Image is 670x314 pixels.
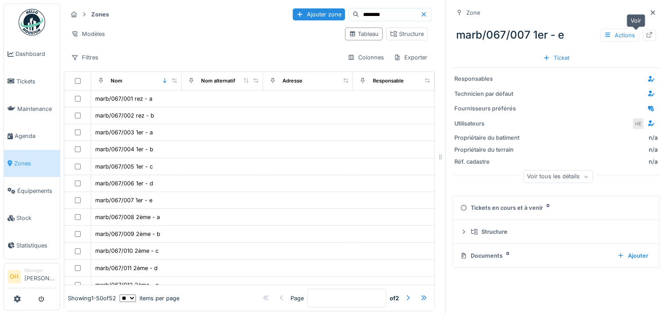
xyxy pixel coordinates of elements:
strong: of 2 [390,294,399,302]
div: Ajouter zone [293,8,345,20]
div: Tickets en cours et à venir [460,204,648,212]
div: marb/067/006 1er - d [95,179,153,188]
div: marb/067/003 1er - a [95,128,153,137]
summary: Documents0Ajouter [457,247,655,264]
span: Zones [14,159,56,168]
div: Exporter [390,51,431,64]
span: Maintenance [17,105,56,113]
summary: Structure [457,224,655,240]
div: Structure [390,30,424,38]
span: Agenda [15,132,56,140]
a: Agenda [4,122,60,150]
div: Modèles [67,27,109,40]
div: Showing 1 - 50 of 52 [68,294,116,302]
div: Zone [466,8,480,17]
div: marb/067/007 1er - e [95,196,152,204]
div: Documents [460,251,610,260]
div: marb/067/012 2ème - e [95,281,159,289]
div: Ticket [539,52,573,64]
span: Statistiques [16,241,56,250]
div: n/a [524,157,658,166]
div: Réf. cadastre [454,157,521,166]
div: Adresse [283,77,302,85]
a: OH Manager[PERSON_NAME] [8,267,56,288]
div: Colonnes [344,51,388,64]
div: marb/067/005 1er - c [95,162,153,171]
div: Structure [471,228,648,236]
a: Zones [4,150,60,177]
span: Dashboard [15,50,56,58]
div: Actions [600,29,639,42]
div: Voir [627,14,645,27]
a: Équipements [4,177,60,204]
div: Voir tous les détails [523,170,593,183]
div: Utilisateurs [454,119,521,128]
div: Technicien par défaut [454,90,521,98]
span: Stock [16,214,56,222]
div: HE [632,118,644,130]
div: n/a [524,145,658,154]
span: Tickets [16,77,56,86]
img: Badge_color-CXgf-gQk.svg [19,9,45,35]
a: Maintenance [4,95,60,122]
div: Propriétaire du batiment [454,133,521,142]
li: OH [8,270,21,283]
div: items per page [120,294,179,302]
div: marb/067/010 2ème - c [95,247,159,255]
div: marb/067/008 2ème - a [95,213,160,221]
summary: Tickets en cours et à venir0 [457,200,655,216]
div: Responsables [454,75,521,83]
div: Filtres [67,51,102,64]
div: marb/067/007 1er - e [453,24,659,47]
div: n/a [649,133,658,142]
div: marb/067/001 rez - a [95,94,152,103]
div: Responsable [372,77,403,85]
div: Nom [111,77,122,85]
div: Ajouter [614,250,652,262]
div: marb/067/002 rez - b [95,111,154,120]
div: Manager [24,267,56,274]
div: Propriétaire du terrain [454,145,521,154]
a: Dashboard [4,40,60,68]
span: Équipements [17,187,56,195]
div: Fournisseurs préférés [454,104,521,113]
div: Nom alternatif [201,77,235,85]
li: [PERSON_NAME] [24,267,56,286]
div: Tableau [349,30,379,38]
div: marb/067/011 2ème - d [95,264,158,272]
a: Statistiques [4,232,60,259]
div: marb/067/004 1er - b [95,145,153,153]
a: Stock [4,204,60,232]
div: marb/067/009 2ème - b [95,230,160,238]
a: Tickets [4,68,60,95]
div: Page [290,294,304,302]
strong: Zones [88,10,112,19]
